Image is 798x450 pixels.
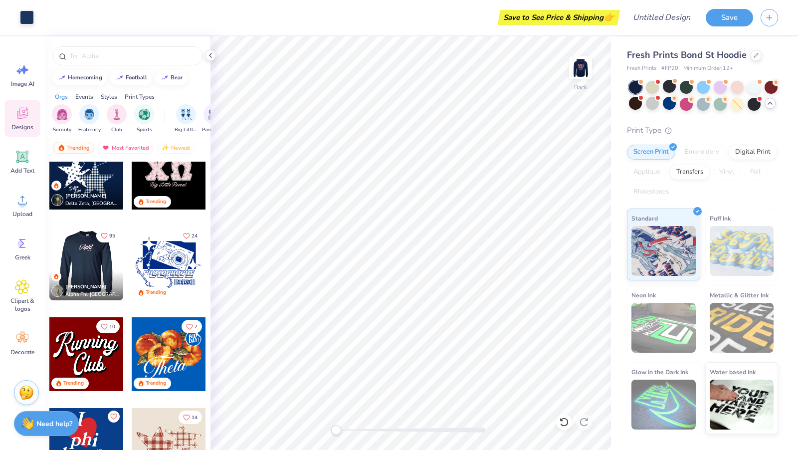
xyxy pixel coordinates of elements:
[78,126,101,134] span: Fraternity
[53,126,71,134] span: Sorority
[69,51,197,61] input: Try "Alpha"
[181,109,192,120] img: Big Little Reveal Image
[627,125,778,136] div: Print Type
[331,425,341,435] div: Accessibility label
[202,126,225,134] span: Parent's Weekend
[139,109,150,120] img: Sports Image
[157,142,195,154] div: Newest
[683,64,733,73] span: Minimum Order: 12 +
[710,380,774,430] img: Water based Ink
[107,104,127,134] button: filter button
[111,109,122,120] img: Club Image
[603,11,614,23] span: 👉
[10,348,34,356] span: Decorate
[102,144,110,151] img: most_fav.gif
[68,75,102,80] div: homecoming
[171,75,183,80] div: bear
[65,193,107,200] span: [PERSON_NAME]
[56,109,68,120] img: Sorority Image
[78,104,101,134] button: filter button
[627,185,675,200] div: Rhinestones
[710,226,774,276] img: Puff Ink
[627,165,667,180] div: Applique
[146,198,166,206] div: Trending
[192,233,198,238] span: 24
[126,75,147,80] div: football
[710,290,769,300] span: Metallic & Glitter Ink
[134,104,154,134] div: filter for Sports
[202,104,225,134] button: filter button
[195,324,198,329] span: 7
[706,9,753,26] button: Save
[710,213,731,224] span: Puff Ink
[125,92,155,101] div: Print Types
[107,104,127,134] div: filter for Club
[146,380,166,387] div: Trending
[55,92,68,101] div: Orgs
[11,80,34,88] span: Image AI
[208,109,219,120] img: Parent's Weekend Image
[713,165,741,180] div: Vinyl
[6,297,39,313] span: Clipart & logos
[182,320,202,333] button: Like
[631,213,658,224] span: Standard
[57,144,65,151] img: trending.gif
[574,83,587,92] div: Back
[729,145,777,160] div: Digital Print
[161,75,169,81] img: trend_line.gif
[36,419,72,429] strong: Need help?
[111,126,122,134] span: Club
[78,104,101,134] div: filter for Fraternity
[670,165,710,180] div: Transfers
[710,367,756,377] span: Water based Ink
[65,283,107,290] span: [PERSON_NAME]
[96,229,120,242] button: Like
[710,303,774,353] img: Metallic & Glitter Ink
[11,123,33,131] span: Designs
[192,415,198,420] span: 14
[625,7,698,27] input: Untitled Design
[15,253,30,261] span: Greek
[65,200,119,208] span: Delta Zeta, [GEOGRAPHIC_DATA][US_STATE]
[631,303,696,353] img: Neon Ink
[175,104,198,134] div: filter for Big Little Reveal
[678,145,726,160] div: Embroidery
[175,104,198,134] button: filter button
[202,104,225,134] div: filter for Parent's Weekend
[109,324,115,329] span: 10
[52,104,72,134] div: filter for Sorority
[631,367,688,377] span: Glow in the Dark Ink
[146,289,166,296] div: Trending
[96,320,120,333] button: Like
[744,165,767,180] div: Foil
[58,75,66,81] img: trend_line.gif
[10,167,34,175] span: Add Text
[179,411,202,424] button: Like
[137,126,152,134] span: Sports
[53,142,94,154] div: Trending
[179,229,202,242] button: Like
[101,92,117,101] div: Styles
[52,104,72,134] button: filter button
[661,64,678,73] span: # FP20
[65,291,119,298] span: Alpha Phi, [GEOGRAPHIC_DATA][US_STATE], [PERSON_NAME]
[109,233,115,238] span: 95
[52,70,107,85] button: homecoming
[627,64,656,73] span: Fresh Prints
[161,144,169,151] img: newest.gif
[110,70,152,85] button: football
[84,109,95,120] img: Fraternity Image
[134,104,154,134] button: filter button
[108,411,120,423] button: Like
[97,142,154,154] div: Most Favorited
[631,380,696,430] img: Glow in the Dark Ink
[627,145,675,160] div: Screen Print
[63,380,84,387] div: Trending
[631,226,696,276] img: Standard
[500,10,617,25] div: Save to See Price & Shipping
[155,70,187,85] button: bear
[571,58,591,78] img: Back
[12,210,32,218] span: Upload
[116,75,124,81] img: trend_line.gif
[627,49,747,61] span: Fresh Prints Bond St Hoodie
